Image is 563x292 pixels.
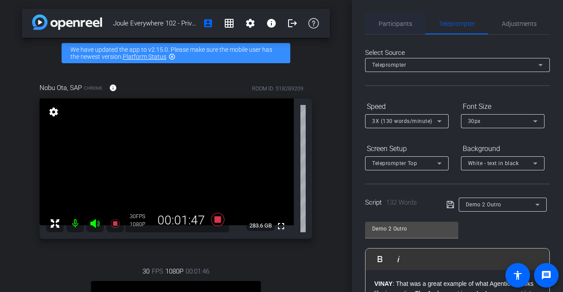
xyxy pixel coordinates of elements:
div: Font Size [461,99,545,114]
span: White - text in black [468,160,519,166]
span: Joule Everywhere 102 - Private Cloud [113,14,197,32]
span: 283.6 GB [246,220,275,231]
div: Screen Setup [365,141,449,156]
div: Select Source [365,48,550,58]
mat-icon: account_box [203,18,213,29]
span: Adjustments [502,21,537,27]
span: Participants [379,21,412,27]
mat-icon: message [541,270,552,281]
span: 132 Words [386,198,417,206]
div: 00:01:47 [152,213,211,228]
span: Teleprompter Top [372,160,417,166]
mat-icon: settings [245,18,256,29]
mat-icon: logout [287,18,298,29]
mat-icon: grid_on [224,18,234,29]
mat-icon: fullscreen [276,221,286,231]
button: Bold (Ctrl+B) [372,250,388,268]
span: FPS [136,213,145,220]
span: 1080P [165,267,183,276]
div: Background [461,141,545,156]
mat-icon: info [266,18,277,29]
span: Teleprompter [372,62,406,68]
div: 1080P [130,221,152,228]
span: Teleprompter [439,21,475,27]
a: Platform Status [123,53,166,60]
div: We have updated the app to v2.15.0. Please make sure the mobile user has the newest version. [62,43,290,63]
input: Title [372,224,451,234]
mat-icon: info [109,84,117,92]
span: 00:01:46 [186,267,209,276]
mat-icon: highlight_off [168,53,175,60]
span: 3X (130 words/minute) [372,118,432,124]
div: 30 [130,213,152,220]
img: app-logo [32,14,102,30]
strong: VINAY [374,280,393,287]
div: ROOM ID: 518289209 [252,85,303,93]
span: Demo 2 Outro [466,202,501,208]
button: Italic (Ctrl+I) [390,250,407,268]
mat-icon: accessibility [512,270,523,281]
span: Nobu Ota, SAP [40,83,82,93]
span: 30px [468,118,481,124]
mat-icon: settings [48,107,60,117]
div: Speed [365,99,449,114]
span: 30 [143,267,150,276]
span: FPS [152,267,163,276]
span: Chrome [84,85,102,91]
div: Script [365,198,434,208]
